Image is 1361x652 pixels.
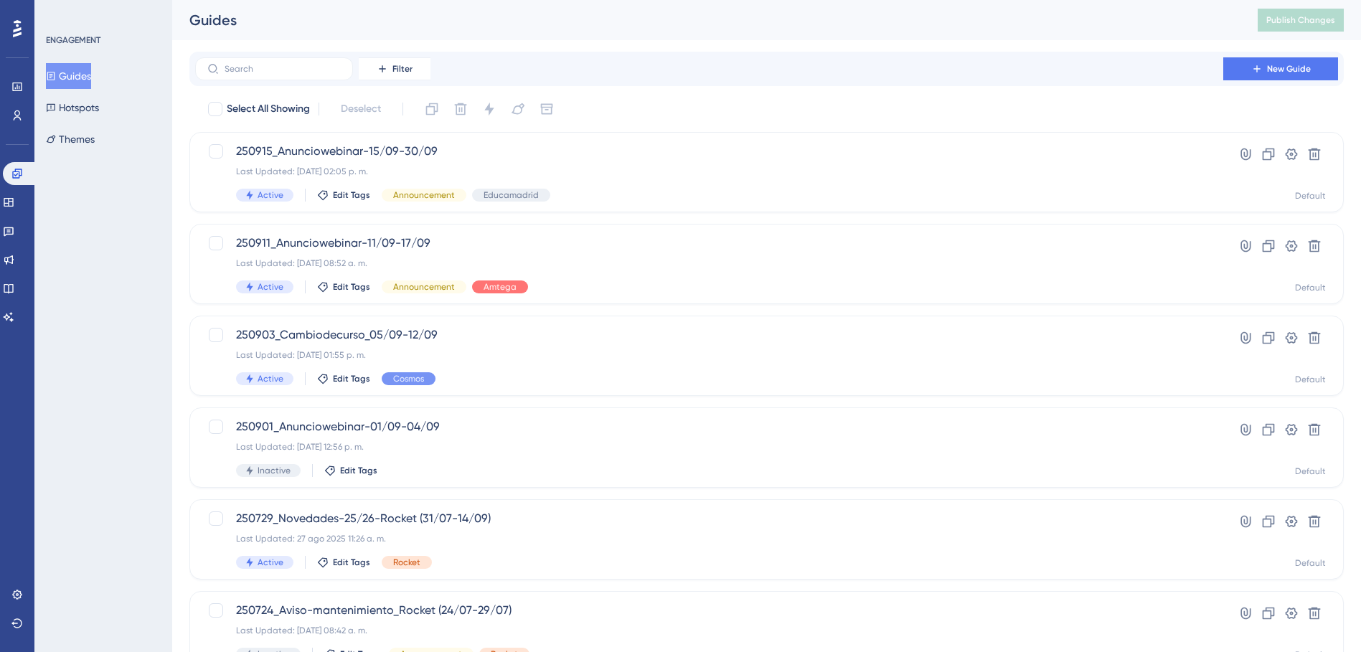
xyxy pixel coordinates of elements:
div: Last Updated: [DATE] 01:55 p. m. [236,349,1182,361]
span: Select All Showing [227,100,310,118]
button: Deselect [328,96,394,122]
div: Last Updated: [DATE] 08:42 a. m. [236,625,1182,636]
button: Filter [359,57,430,80]
span: New Guide [1267,63,1311,75]
button: Edit Tags [317,373,370,384]
span: 250911_Anunciowebinar-11/09-17/09 [236,235,1182,252]
button: Hotspots [46,95,99,121]
span: Amtega [484,281,517,293]
span: 250901_Anunciowebinar-01/09-04/09 [236,418,1182,435]
span: 250724_Aviso-mantenimiento_Rocket (24/07-29/07) [236,602,1182,619]
div: Default [1295,190,1326,202]
span: Announcement [393,189,455,201]
span: 250729_Novedades-25/26-Rocket (31/07-14/09) [236,510,1182,527]
div: Default [1295,374,1326,385]
span: 250915_Anunciowebinar-15/09-30/09 [236,143,1182,160]
div: ENGAGEMENT [46,34,100,46]
span: Rocket [393,557,420,568]
input: Search [225,64,341,74]
div: Default [1295,466,1326,477]
span: Publish Changes [1266,14,1335,26]
div: Last Updated: 27 ago 2025 11:26 a. m. [236,533,1182,544]
div: Guides [189,10,1222,30]
span: Active [258,557,283,568]
button: Edit Tags [317,557,370,568]
span: Edit Tags [333,281,370,293]
span: Edit Tags [333,557,370,568]
span: Inactive [258,465,291,476]
button: Guides [46,63,91,89]
span: Educamadrid [484,189,539,201]
button: Themes [46,126,95,152]
button: New Guide [1223,57,1338,80]
span: Edit Tags [333,373,370,384]
div: Last Updated: [DATE] 12:56 p. m. [236,441,1182,453]
span: Filter [392,63,413,75]
div: Last Updated: [DATE] 08:52 a. m. [236,258,1182,269]
span: 250903_Cambiodecurso_05/09-12/09 [236,326,1182,344]
button: Edit Tags [317,281,370,293]
button: Edit Tags [324,465,377,476]
span: Announcement [393,281,455,293]
div: Default [1295,557,1326,569]
button: Edit Tags [317,189,370,201]
button: Publish Changes [1258,9,1344,32]
span: Active [258,373,283,384]
div: Default [1295,282,1326,293]
span: Active [258,281,283,293]
div: Last Updated: [DATE] 02:05 p. m. [236,166,1182,177]
span: Deselect [341,100,381,118]
span: Edit Tags [333,189,370,201]
span: Cosmos [393,373,424,384]
span: Edit Tags [340,465,377,476]
span: Active [258,189,283,201]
